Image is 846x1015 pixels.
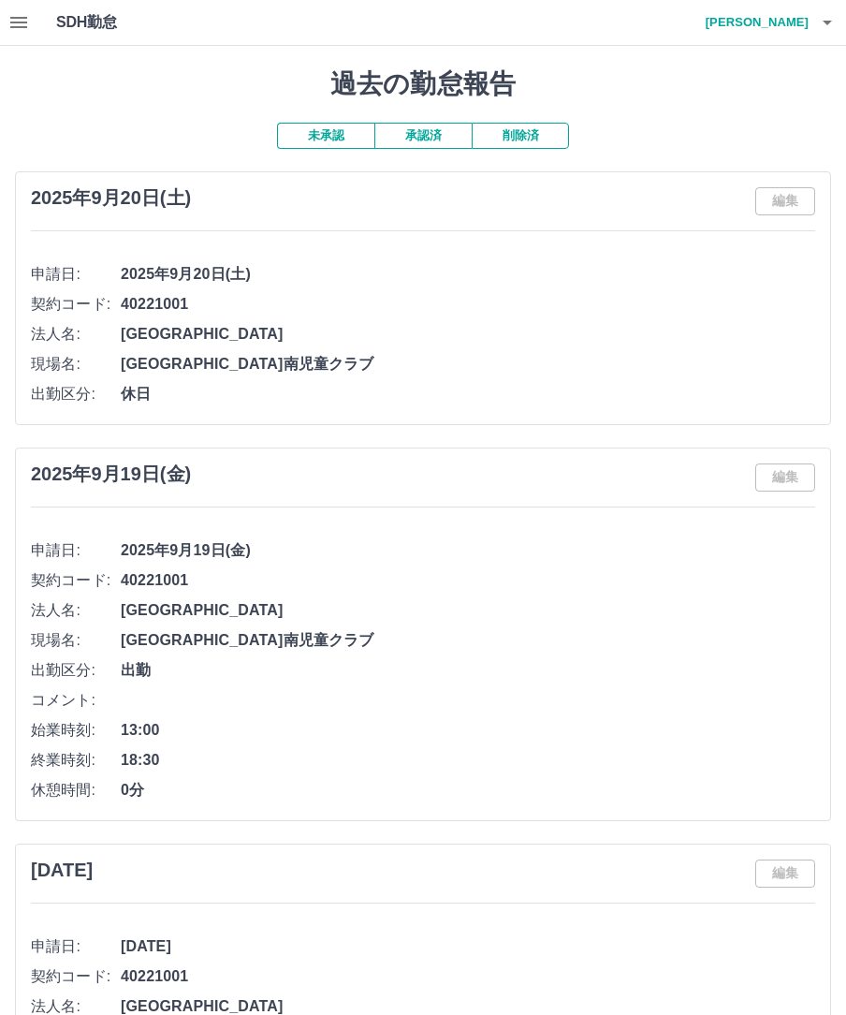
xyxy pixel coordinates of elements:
span: [DATE] [121,935,815,958]
span: 40221001 [121,293,815,316]
span: 13:00 [121,719,815,742]
span: 休日 [121,383,815,405]
h3: 2025年9月19日(金) [31,463,191,485]
span: 現場名: [31,629,121,652]
span: 出勤区分: [31,383,121,405]
span: 2025年9月20日(土) [121,263,815,286]
span: 現場名: [31,353,121,375]
span: [GEOGRAPHIC_DATA]南児童クラブ [121,353,815,375]
span: 申請日: [31,263,121,286]
span: 契約コード: [31,293,121,316]
button: 未承認 [277,123,374,149]
span: 40221001 [121,569,815,592]
span: コメント: [31,689,121,712]
span: 終業時刻: [31,749,121,772]
span: 申請日: [31,935,121,958]
button: 削除済 [472,123,569,149]
span: 契約コード: [31,965,121,988]
span: 始業時刻: [31,719,121,742]
span: 0分 [121,779,815,802]
span: [GEOGRAPHIC_DATA]南児童クラブ [121,629,815,652]
span: 契約コード: [31,569,121,592]
span: 休憩時間: [31,779,121,802]
span: 法人名: [31,599,121,622]
span: 2025年9月19日(金) [121,539,815,562]
span: 申請日: [31,539,121,562]
span: 法人名: [31,323,121,346]
span: [GEOGRAPHIC_DATA] [121,599,815,622]
span: 出勤区分: [31,659,121,682]
h1: 過去の勤怠報告 [15,68,831,100]
h3: [DATE] [31,860,93,881]
span: [GEOGRAPHIC_DATA] [121,323,815,346]
span: 18:30 [121,749,815,772]
span: 40221001 [121,965,815,988]
span: 出勤 [121,659,815,682]
h3: 2025年9月20日(土) [31,187,191,209]
button: 承認済 [374,123,472,149]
